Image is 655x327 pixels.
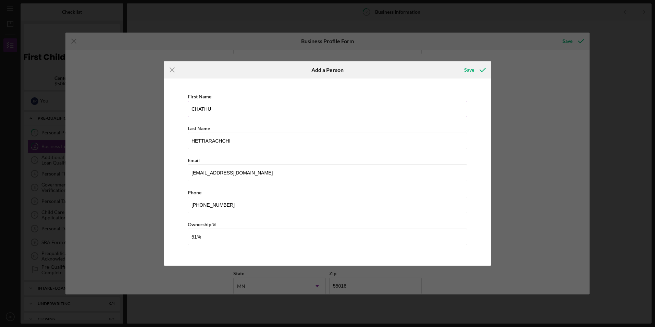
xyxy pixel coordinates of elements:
[311,67,344,73] h6: Add a Person
[188,94,211,99] label: First Name
[188,221,216,227] label: Ownership %
[457,63,491,77] button: Save
[188,190,201,195] label: Phone
[464,63,474,77] div: Save
[188,125,210,131] label: Last Name
[188,157,200,163] label: Email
